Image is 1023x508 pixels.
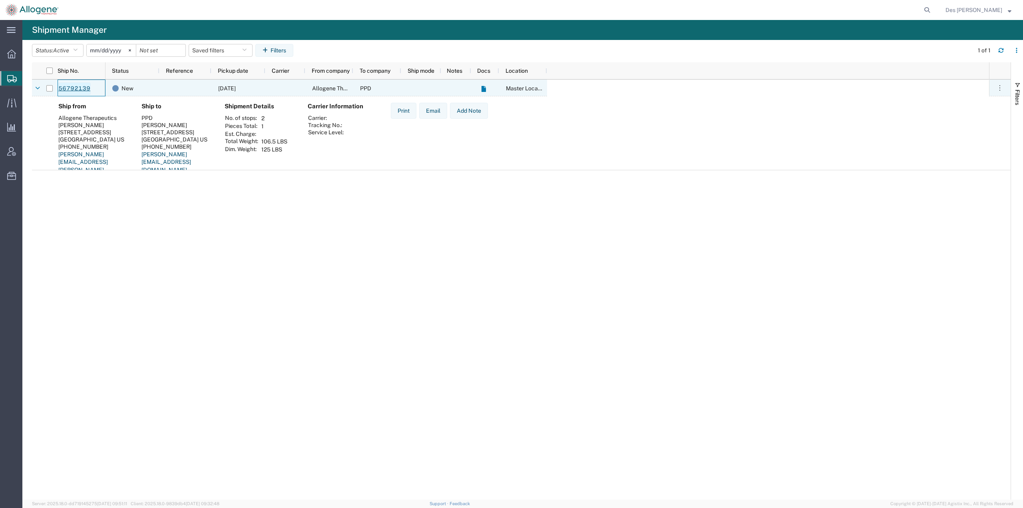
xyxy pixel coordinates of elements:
[225,122,259,130] th: Pieces Total:
[945,5,1012,15] button: Des [PERSON_NAME]
[360,68,390,74] span: To company
[58,151,108,181] a: [PERSON_NAME][EMAIL_ADDRESS][PERSON_NAME][DOMAIN_NAME]
[141,122,212,129] div: [PERSON_NAME]
[112,68,129,74] span: Status
[6,4,58,16] img: logo
[360,85,371,92] span: PPD
[259,137,290,145] td: 106.5 LBS
[58,129,129,136] div: [STREET_ADDRESS]
[890,500,1013,507] span: Copyright © [DATE]-[DATE] Agistix Inc., All Rights Reserved
[58,103,129,110] h4: Ship from
[218,68,248,74] span: Pickup date
[978,46,992,55] div: 1 of 1
[272,68,289,74] span: Carrier
[450,103,488,119] button: Add Note
[308,129,344,136] th: Service Level:
[308,122,344,129] th: Tracking No.:
[506,85,547,92] span: Master Location
[945,6,1002,14] span: Des Charlery
[1014,90,1021,105] span: Filters
[141,151,191,173] a: [PERSON_NAME][EMAIL_ADDRESS][DOMAIN_NAME]
[447,68,462,74] span: Notes
[506,68,528,74] span: Location
[87,44,136,56] input: Not set
[141,114,212,122] div: PPD
[97,501,127,506] span: [DATE] 09:51:11
[218,85,236,92] span: 09/17/2025
[225,137,259,145] th: Total Weight:
[430,501,450,506] a: Support
[450,501,470,506] a: Feedback
[189,44,253,57] button: Saved filters
[391,103,416,119] button: Print
[186,501,219,506] span: [DATE] 09:32:48
[53,47,69,54] span: Active
[58,122,129,129] div: [PERSON_NAME]
[477,68,490,74] span: Docs
[121,80,133,97] span: New
[32,44,84,57] button: Status:Active
[225,145,259,153] th: Dim. Weight:
[308,103,372,110] h4: Carrier Information
[259,114,290,122] td: 2
[131,501,219,506] span: Client: 2025.18.0-9839db4
[259,122,290,130] td: 1
[58,143,129,150] div: [PHONE_NUMBER]
[141,129,212,136] div: [STREET_ADDRESS]
[408,68,434,74] span: Ship mode
[255,44,293,57] button: Filters
[259,145,290,153] td: 125 LBS
[419,103,447,119] button: Email
[308,114,344,122] th: Carrier:
[225,103,295,110] h4: Shipment Details
[58,68,79,74] span: Ship No.
[136,44,185,56] input: Not set
[58,114,129,122] div: Allogene Therapeutics
[32,20,107,40] h4: Shipment Manager
[225,130,259,137] th: Est. Charge:
[141,103,212,110] h4: Ship to
[312,85,370,92] span: Allogene Therapeutics
[225,114,259,122] th: No. of stops:
[166,68,193,74] span: Reference
[58,136,129,143] div: [GEOGRAPHIC_DATA] US
[312,68,350,74] span: From company
[32,501,127,506] span: Server: 2025.18.0-dd719145275
[141,136,212,143] div: [GEOGRAPHIC_DATA] US
[141,143,212,150] div: [PHONE_NUMBER]
[58,82,91,95] a: 56792139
